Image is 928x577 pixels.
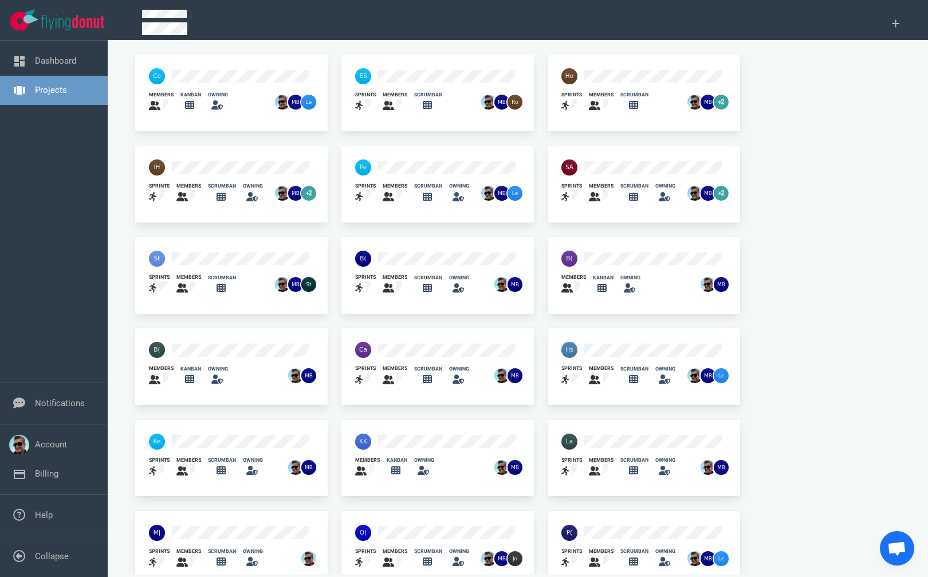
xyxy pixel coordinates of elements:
img: 26 [288,95,303,110]
img: 26 [701,277,715,292]
a: sprints [149,457,170,478]
a: Dashboard [35,56,76,66]
img: 26 [714,551,729,566]
a: members [561,274,586,295]
a: Notifications [35,398,85,408]
a: sprints [561,365,582,387]
img: 26 [687,551,702,566]
a: sprints [561,91,582,113]
img: 26 [701,186,715,201]
div: owning [208,91,228,99]
a: sprints [355,548,376,570]
div: scrumban [414,91,442,99]
img: 26 [494,460,509,475]
div: members [383,91,407,99]
div: members [176,457,201,464]
div: sprints [561,91,582,99]
a: members [176,274,201,295]
div: members [176,274,201,281]
img: 40 [561,434,577,450]
img: 40 [149,159,165,176]
img: 26 [687,368,702,383]
a: sprints [355,182,376,204]
div: members [589,182,614,190]
div: scrumban [620,91,648,99]
div: owning [414,457,434,464]
div: scrumban [208,457,236,464]
img: 26 [275,186,290,201]
a: sprints [355,91,376,113]
div: scrumban [620,457,648,464]
img: 40 [149,434,165,450]
div: scrumban [208,274,236,282]
img: 26 [508,368,522,383]
img: 26 [301,551,316,566]
div: owning [655,548,675,555]
a: Collapse [35,551,69,562]
img: 26 [508,551,522,566]
img: 26 [494,186,509,201]
a: sprints [355,274,376,295]
a: sprints [355,365,376,387]
img: 26 [275,95,290,110]
img: 26 [508,186,522,201]
img: 26 [481,186,496,201]
div: sprints [561,548,582,555]
div: members [589,91,614,99]
img: Flying Donut text logo [41,15,104,30]
div: sprints [355,548,376,555]
div: scrumban [620,182,648,190]
div: sprints [149,548,170,555]
img: 26 [701,460,715,475]
img: 26 [714,368,729,383]
img: 26 [508,277,522,292]
img: 40 [355,251,371,267]
img: 26 [508,95,522,110]
img: 26 [714,277,729,292]
div: members [383,182,407,190]
a: Account [35,439,67,450]
a: members [383,274,407,295]
a: members [589,457,614,478]
a: Billing [35,469,58,479]
div: members [149,365,174,372]
a: members [383,182,407,204]
img: 26 [687,95,702,110]
a: members [383,91,407,113]
img: 40 [149,525,165,541]
img: 40 [149,68,165,84]
a: members [589,365,614,387]
img: 40 [355,434,371,450]
a: members [383,365,407,387]
div: sprints [149,274,170,281]
img: 26 [301,368,316,383]
a: Projects [35,85,67,95]
img: 26 [288,277,303,292]
div: owning [208,365,228,373]
a: sprints [149,548,170,570]
a: sprints [149,182,170,204]
div: owning [449,548,469,555]
a: members [176,182,201,204]
img: 26 [714,460,729,475]
div: members [589,457,614,464]
img: 26 [288,368,303,383]
div: sprints [149,457,170,464]
a: sprints [149,274,170,295]
img: 40 [561,342,577,358]
a: members [589,548,614,570]
div: scrumban [620,548,648,555]
div: scrumban [620,365,648,373]
div: owning [449,182,469,190]
a: sprints [561,548,582,570]
div: sprints [149,182,170,190]
div: owning [449,365,469,373]
div: members [383,274,407,281]
img: 40 [149,251,165,267]
img: 26 [701,368,715,383]
div: members [589,365,614,372]
img: 26 [494,551,509,566]
div: owning [449,274,469,282]
a: members [176,548,201,570]
div: Open de chat [880,531,914,566]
